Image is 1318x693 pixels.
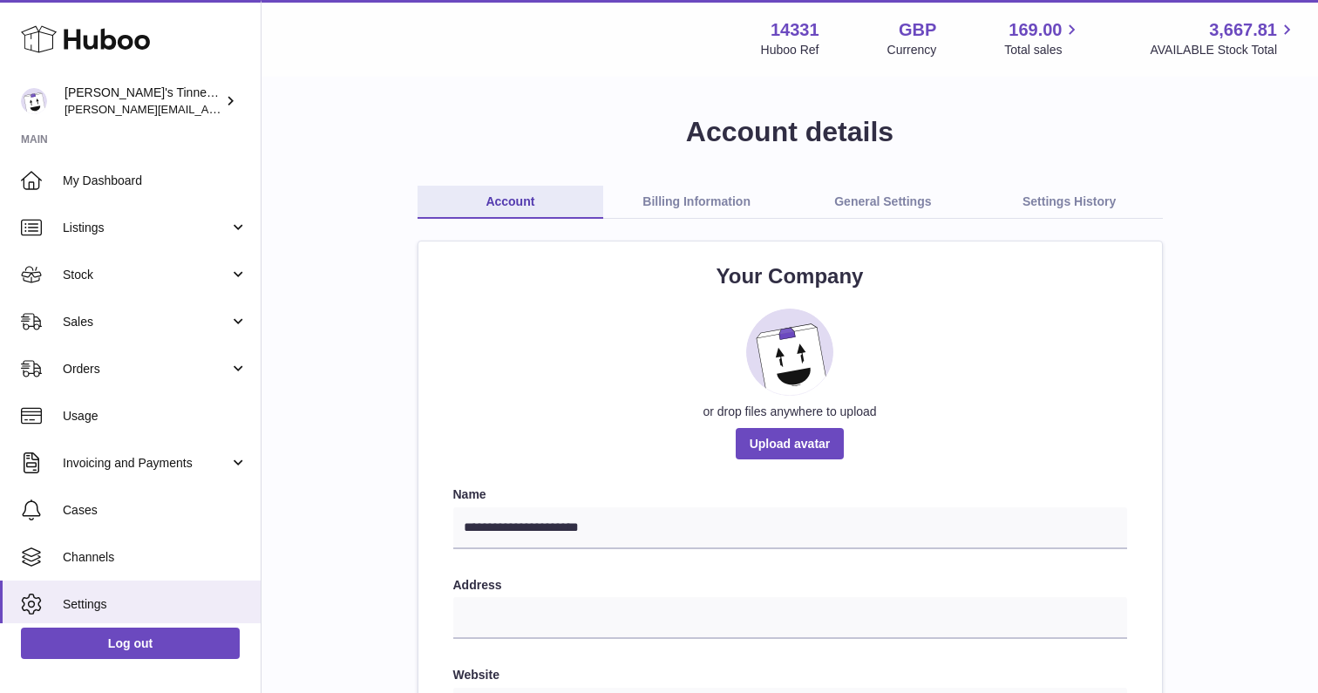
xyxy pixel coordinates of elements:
span: Usage [63,408,248,425]
label: Name [453,486,1127,503]
span: Total sales [1004,42,1082,58]
a: General Settings [790,186,976,219]
div: Huboo Ref [761,42,819,58]
h2: Your Company [453,262,1127,290]
label: Website [453,667,1127,683]
a: Log out [21,628,240,659]
img: placeholder_image.svg [746,309,833,396]
a: 169.00 Total sales [1004,18,1082,58]
a: Settings History [976,186,1163,219]
span: Settings [63,596,248,613]
h1: Account details [289,113,1290,151]
span: 169.00 [1009,18,1062,42]
div: [PERSON_NAME]'s Tinned Fish Ltd [65,85,221,118]
span: Invoicing and Payments [63,455,229,472]
span: My Dashboard [63,173,248,189]
strong: 14331 [771,18,819,42]
a: Billing Information [603,186,790,219]
a: Account [418,186,604,219]
img: peter.colbert@hubbo.com [21,88,47,114]
span: Stock [63,267,229,283]
span: Cases [63,502,248,519]
span: Orders [63,361,229,377]
span: Upload avatar [736,428,845,459]
span: Listings [63,220,229,236]
div: Currency [887,42,937,58]
span: [PERSON_NAME][EMAIL_ADDRESS][PERSON_NAME][DOMAIN_NAME] [65,102,443,116]
span: 3,667.81 [1209,18,1277,42]
div: or drop files anywhere to upload [453,404,1127,420]
strong: GBP [899,18,936,42]
span: AVAILABLE Stock Total [1150,42,1297,58]
span: Channels [63,549,248,566]
a: 3,667.81 AVAILABLE Stock Total [1150,18,1297,58]
span: Sales [63,314,229,330]
label: Address [453,577,1127,594]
